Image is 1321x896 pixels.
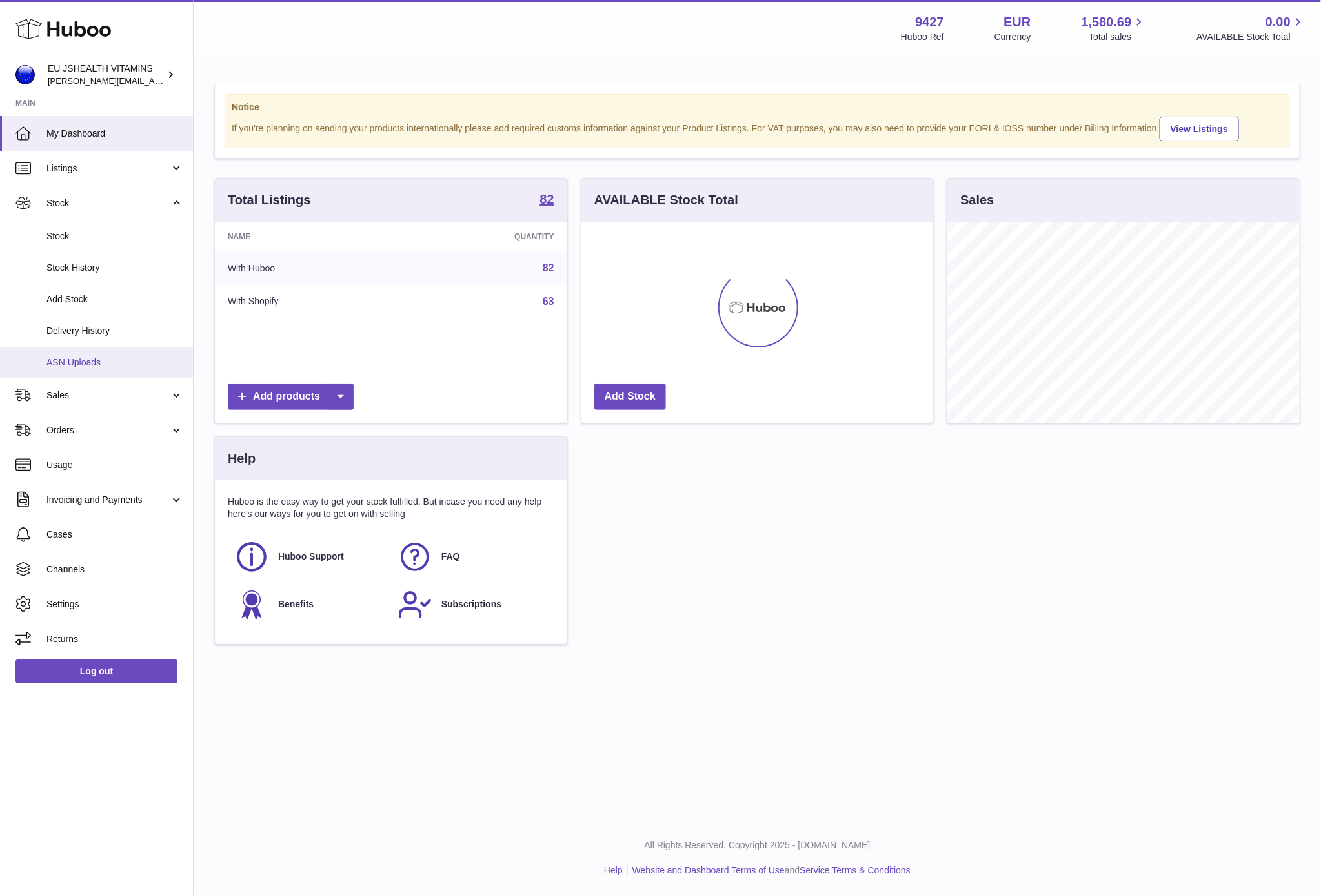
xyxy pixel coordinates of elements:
a: 82 [539,193,554,208]
img: laura@jessicasepel.com [15,65,35,84]
td: With Shopify [215,285,405,318]
span: Stock History [46,262,183,274]
a: Service Terms & Conditions [800,865,911,875]
a: 1,580.69 Total sales [1082,14,1147,43]
a: 0.00 AVAILABLE Stock Total [1196,14,1306,43]
span: Usage [46,459,183,471]
span: Cases [46,529,183,541]
span: Total sales [1089,31,1146,43]
span: 0.00 [1266,14,1291,31]
span: 1,580.69 [1082,14,1132,31]
span: Huboo Support [278,550,344,563]
div: If you're planning on sending your products internationally please add required customs informati... [232,115,1283,141]
strong: Notice [232,101,1283,113]
strong: 9427 [915,14,944,31]
h3: AVAILABLE Stock Total [594,191,738,209]
span: Stock [46,197,170,209]
a: Log out [15,659,177,683]
span: Sales [46,389,170,402]
a: Website and Dashboard Terms of Use [632,865,785,875]
a: Add products [228,384,354,410]
h3: Help [228,450,256,467]
h3: Sales [960,191,994,209]
th: Quantity [405,222,567,251]
span: Orders [46,424,170,436]
div: EU JSHEALTH VITAMINS [48,63,164,87]
span: Listings [46,162,170,175]
strong: 82 [539,193,554,206]
span: ASN Uploads [46,356,183,369]
td: With Huboo [215,251,405,285]
span: Stock [46,230,183,242]
span: Channels [46,563,183,576]
span: Benefits [278,598,314,610]
span: Returns [46,633,183,645]
h3: Total Listings [228,191,311,209]
span: [PERSON_NAME][EMAIL_ADDRESS][DOMAIN_NAME] [48,75,259,86]
a: View Listings [1160,117,1239,141]
li: and [628,864,911,877]
p: All Rights Reserved. Copyright 2025 - [DOMAIN_NAME] [204,839,1311,852]
a: FAQ [398,540,548,574]
a: Huboo Support [234,540,385,574]
span: Settings [46,598,183,610]
span: Delivery History [46,325,183,337]
th: Name [215,222,405,251]
strong: EUR [1003,14,1031,31]
a: 63 [543,296,554,307]
span: Subscriptions [441,598,501,610]
div: Currency [994,31,1031,43]
span: FAQ [441,550,460,563]
span: Invoicing and Payments [46,494,170,506]
span: My Dashboard [46,128,183,140]
div: Huboo Ref [901,31,944,43]
a: Benefits [234,587,385,622]
a: Add Stock [594,384,666,410]
span: AVAILABLE Stock Total [1196,31,1306,43]
p: Huboo is the easy way to get your stock fulfilled. But incase you need any help here's our ways f... [228,496,554,520]
a: Subscriptions [398,587,548,622]
a: Help [604,865,623,875]
span: Add Stock [46,293,183,306]
a: 82 [543,262,554,273]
